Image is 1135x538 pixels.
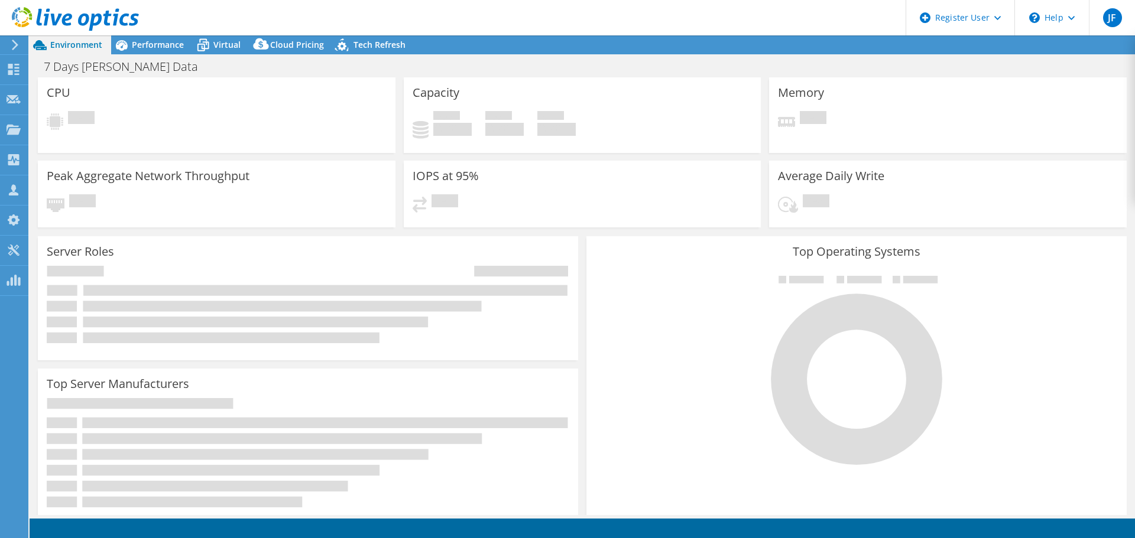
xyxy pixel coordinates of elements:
[800,111,826,127] span: Pending
[213,39,241,50] span: Virtual
[433,111,460,123] span: Used
[537,123,576,136] h4: 0 GiB
[485,123,524,136] h4: 0 GiB
[47,245,114,258] h3: Server Roles
[270,39,324,50] span: Cloud Pricing
[38,60,216,73] h1: 7 Days [PERSON_NAME] Data
[132,39,184,50] span: Performance
[413,169,479,182] h3: IOPS at 95%
[47,169,249,182] h3: Peak Aggregate Network Throughput
[537,111,564,123] span: Total
[47,86,70,99] h3: CPU
[1103,8,1122,27] span: JF
[354,39,406,50] span: Tech Refresh
[778,86,824,99] h3: Memory
[50,39,102,50] span: Environment
[68,111,95,127] span: Pending
[433,123,472,136] h4: 0 GiB
[485,111,512,123] span: Free
[803,194,829,210] span: Pending
[778,169,884,182] h3: Average Daily Write
[595,245,1118,258] h3: Top Operating Systems
[432,194,458,210] span: Pending
[69,194,96,210] span: Pending
[413,86,459,99] h3: Capacity
[47,377,189,390] h3: Top Server Manufacturers
[1029,12,1040,23] svg: \n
